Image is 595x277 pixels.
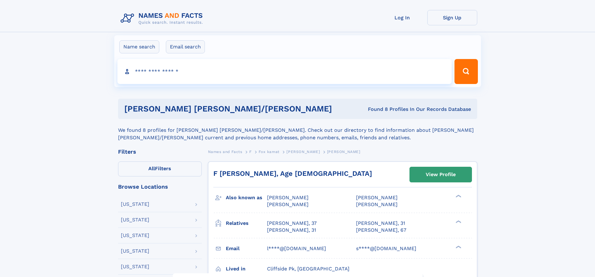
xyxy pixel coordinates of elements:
span: All [148,166,155,171]
div: Filters [118,149,202,155]
a: Fox kamat [259,148,279,156]
a: [PERSON_NAME] [286,148,320,156]
a: [PERSON_NAME], 67 [356,227,406,234]
a: Names and Facts [208,148,242,156]
span: [PERSON_NAME] [327,150,360,154]
a: F [PERSON_NAME], Age [DEMOGRAPHIC_DATA] [213,170,372,177]
div: [US_STATE] [121,249,149,254]
span: [PERSON_NAME] [356,195,398,200]
span: [PERSON_NAME] [267,195,309,200]
div: View Profile [426,167,456,182]
div: ❯ [454,245,462,249]
span: [PERSON_NAME] [286,150,320,154]
div: [US_STATE] [121,217,149,222]
span: [PERSON_NAME] [267,201,309,207]
img: Logo Names and Facts [118,10,208,27]
button: Search Button [454,59,478,84]
div: Found 8 Profiles In Our Records Database [350,106,471,113]
div: ❯ [454,220,462,224]
label: Filters [118,161,202,176]
div: [US_STATE] [121,202,149,207]
label: Email search [166,40,205,53]
a: Log In [377,10,427,25]
h3: Lived in [226,264,267,274]
span: F [249,150,252,154]
a: [PERSON_NAME], 31 [267,227,316,234]
input: search input [117,59,452,84]
span: Cliffside Pk, [GEOGRAPHIC_DATA] [267,266,350,272]
span: [PERSON_NAME] [356,201,398,207]
label: Name search [119,40,159,53]
h3: Relatives [226,218,267,229]
div: [US_STATE] [121,264,149,269]
h3: Email [226,243,267,254]
div: Browse Locations [118,184,202,190]
a: F [249,148,252,156]
span: Fox kamat [259,150,279,154]
h3: Also known as [226,192,267,203]
div: We found 8 profiles for [PERSON_NAME] [PERSON_NAME]/[PERSON_NAME]. Check out our directory to fin... [118,119,477,141]
div: ❯ [454,194,462,198]
a: Sign Up [427,10,477,25]
a: View Profile [410,167,472,182]
h1: [PERSON_NAME] [PERSON_NAME]/[PERSON_NAME] [124,105,350,113]
a: [PERSON_NAME], 31 [356,220,405,227]
div: [US_STATE] [121,233,149,238]
a: [PERSON_NAME], 37 [267,220,317,227]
